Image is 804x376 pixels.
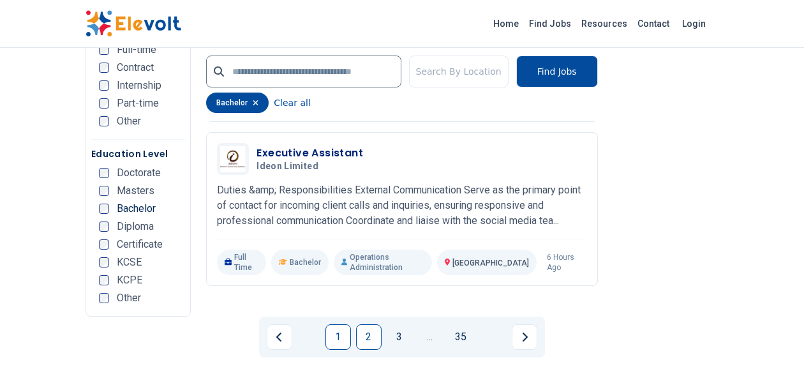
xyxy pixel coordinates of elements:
[117,116,141,126] span: Other
[217,183,586,229] p: Duties &amp; Responsibilities External Communication Serve as the primary point of contact for in...
[516,56,598,87] button: Find Jobs
[387,324,412,350] a: Page 3
[576,13,632,34] a: Resources
[99,275,109,285] input: KCPE
[117,45,156,55] span: Full-time
[740,315,804,376] iframe: Chat Widget
[99,98,109,109] input: Part-time
[117,168,161,178] span: Doctorate
[334,250,432,275] p: Operations Administration
[267,324,537,350] ul: Pagination
[452,259,529,267] span: [GEOGRAPHIC_DATA]
[99,239,109,250] input: Certificate
[99,45,109,55] input: Full-time
[99,116,109,126] input: Other
[117,186,154,196] span: Masters
[448,324,473,350] a: Page 35
[117,293,141,303] span: Other
[99,204,109,214] input: Bachelor
[99,63,109,73] input: Contract
[117,239,163,250] span: Certificate
[117,80,161,91] span: Internship
[117,222,154,232] span: Diploma
[674,11,713,36] a: Login
[524,13,576,34] a: Find Jobs
[632,13,674,34] a: Contact
[99,257,109,267] input: KCSE
[117,63,154,73] span: Contract
[91,147,185,160] h5: Education Level
[117,257,142,267] span: KCSE
[274,93,310,113] button: Clear all
[217,143,586,275] a: Ideon LimitedExecutive AssistantIdeon LimitedDuties &amp; Responsibilities External Communication...
[257,146,363,161] h3: Executive Assistant
[547,252,587,273] p: 6 hours ago
[417,324,443,350] a: Jump forward
[356,324,382,350] a: Page 2
[206,93,269,113] div: bachelor
[86,10,181,37] img: Elevolt
[257,161,318,172] span: Ideon Limited
[217,250,265,275] p: Full Time
[117,204,156,214] span: Bachelor
[512,324,537,350] a: Next page
[267,324,292,350] a: Previous page
[99,168,109,178] input: Doctorate
[117,275,142,285] span: KCPE
[99,222,109,232] input: Diploma
[117,98,159,109] span: Part-time
[99,80,109,91] input: Internship
[99,186,109,196] input: Masters
[290,257,321,267] span: Bachelor
[220,146,246,172] img: Ideon Limited
[325,324,351,350] a: Page 1 is your current page
[99,293,109,303] input: Other
[488,13,524,34] a: Home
